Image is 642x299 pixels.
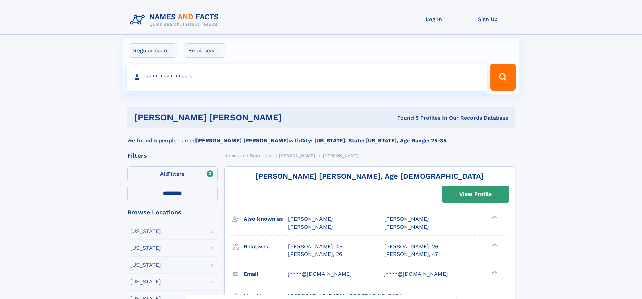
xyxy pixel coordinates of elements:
div: ❯ [490,243,498,247]
label: Regular search [129,43,177,58]
div: We found 5 people named with . [127,128,515,145]
a: Names and Facts [224,151,262,160]
span: [PERSON_NAME] [323,153,359,158]
div: [US_STATE] [130,229,161,234]
span: [PERSON_NAME] [279,153,315,158]
a: [PERSON_NAME] [279,151,315,160]
div: Filters [127,153,218,159]
a: Log In [407,11,461,27]
span: [PERSON_NAME] [288,223,333,230]
div: [US_STATE] [130,245,161,251]
a: J [269,151,272,160]
img: Logo Names and Facts [127,11,224,29]
b: [PERSON_NAME] [PERSON_NAME] [196,137,289,144]
div: [US_STATE] [130,262,161,268]
span: All [160,171,167,177]
div: View Profile [459,186,492,202]
a: View Profile [442,186,509,202]
a: [PERSON_NAME], 45 [288,243,342,250]
div: [US_STATE] [130,279,161,285]
b: City: [US_STATE], State: [US_STATE], Age Range: 25-35 [300,137,446,144]
a: [PERSON_NAME], 47 [384,250,438,258]
span: [PERSON_NAME] [384,216,429,222]
a: [PERSON_NAME], 26 [384,243,438,250]
button: Search Button [490,64,515,91]
h3: Also known as [244,213,288,225]
span: [GEOGRAPHIC_DATA], [GEOGRAPHIC_DATA] [288,293,404,299]
div: ❯ [490,215,498,220]
span: J [269,153,272,158]
a: [PERSON_NAME], 26 [288,250,342,258]
input: search input [127,64,488,91]
h1: [PERSON_NAME] [PERSON_NAME] [134,113,340,122]
a: Sign Up [461,11,515,27]
span: [PERSON_NAME] [288,216,333,222]
label: Email search [184,43,226,58]
div: Found 5 Profiles In Our Records Database [339,114,508,122]
h3: Relatives [244,241,288,252]
label: Filters [127,166,218,182]
div: ❯ [490,270,498,274]
span: [PERSON_NAME] [384,223,429,230]
div: Browse Locations [127,209,218,215]
a: [PERSON_NAME] [PERSON_NAME], Age [DEMOGRAPHIC_DATA] [255,172,484,180]
h3: Email [244,268,288,280]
